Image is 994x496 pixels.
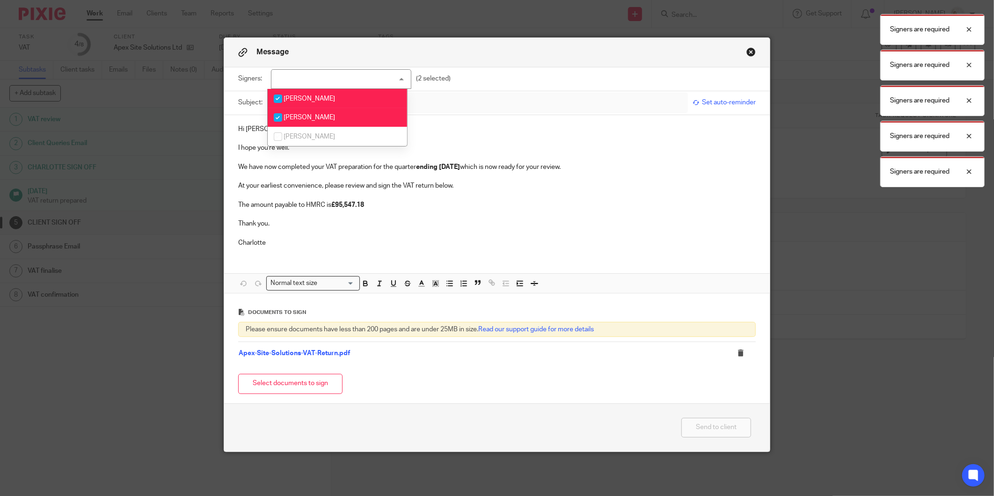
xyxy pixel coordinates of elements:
a: Apex-Site-Solutions-VAT-Return.pdf [239,350,350,357]
input: Search for option [321,278,354,288]
label: Signers: [238,74,266,83]
p: Signers are required [890,131,950,141]
span: [PERSON_NAME] [284,95,335,102]
p: Hi [PERSON_NAME] [238,124,756,134]
span: [PERSON_NAME] [284,114,335,121]
p: Thank you. [238,219,756,228]
span: [PERSON_NAME] [284,133,335,140]
p: Signers are required [890,167,950,176]
button: Select documents to sign [238,374,343,394]
button: Send to client [681,418,751,438]
div: Please ensure documents have less than 200 pages and are under 25MB in size. [238,322,756,337]
p: We have now completed your VAT preparation for the quarter which is now ready for your review. [238,162,756,172]
p: The amount payable to HMRC is [238,200,756,210]
strong: ending [DATE] [416,164,460,170]
p: (2 selected) [416,74,451,83]
strong: £95,547.18 [331,202,364,208]
p: I hope you're well. [238,143,756,153]
p: Charlotte [238,238,756,248]
p: Signers are required [890,60,950,70]
label: Subject: [238,98,263,107]
span: Normal text size [269,278,320,288]
p: Signers are required [890,25,950,34]
p: Signers are required [890,96,950,105]
a: Read our support guide for more details [478,326,594,333]
span: Documents to sign [248,310,306,315]
p: At your earliest convenience, please review and sign the VAT return below. [238,181,756,190]
div: Search for option [266,276,360,291]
